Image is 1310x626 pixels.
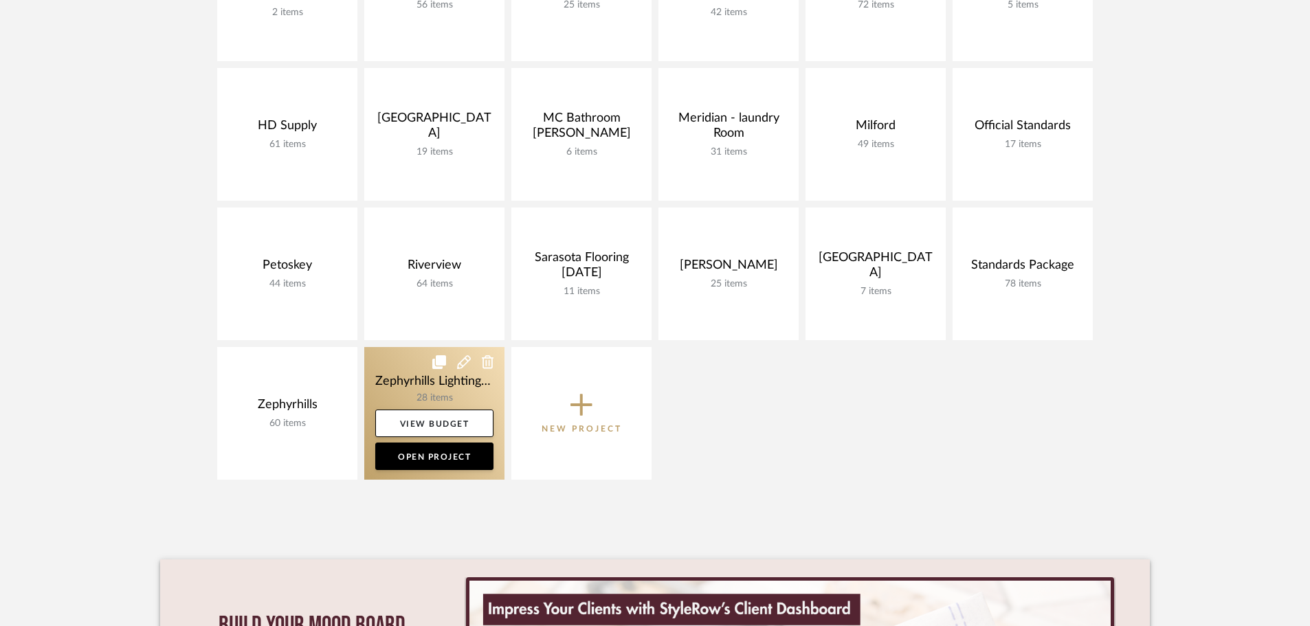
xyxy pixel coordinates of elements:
div: 42 items [669,7,788,19]
div: Riverview [375,258,493,278]
div: 7 items [817,286,935,298]
div: HD Supply [228,118,346,139]
div: Sarasota Flooring [DATE] [522,250,641,286]
div: 17 items [964,139,1082,150]
p: New Project [542,422,622,436]
button: New Project [511,347,652,480]
a: Open Project [375,443,493,470]
div: Standards Package [964,258,1082,278]
div: 19 items [375,146,493,158]
div: [PERSON_NAME] [669,258,788,278]
div: 61 items [228,139,346,150]
div: Zephyrhills [228,397,346,418]
div: Milford [817,118,935,139]
div: 2 items [228,7,346,19]
div: 44 items [228,278,346,290]
div: MC Bathroom [PERSON_NAME] [522,111,641,146]
div: Meridian - laundry Room [669,111,788,146]
div: Official Standards [964,118,1082,139]
div: [GEOGRAPHIC_DATA] [375,111,493,146]
div: 60 items [228,418,346,429]
div: 49 items [817,139,935,150]
div: Petoskey [228,258,346,278]
div: 64 items [375,278,493,290]
div: 6 items [522,146,641,158]
div: 78 items [964,278,1082,290]
a: View Budget [375,410,493,437]
div: 31 items [669,146,788,158]
div: 11 items [522,286,641,298]
div: 25 items [669,278,788,290]
div: [GEOGRAPHIC_DATA] [817,250,935,286]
